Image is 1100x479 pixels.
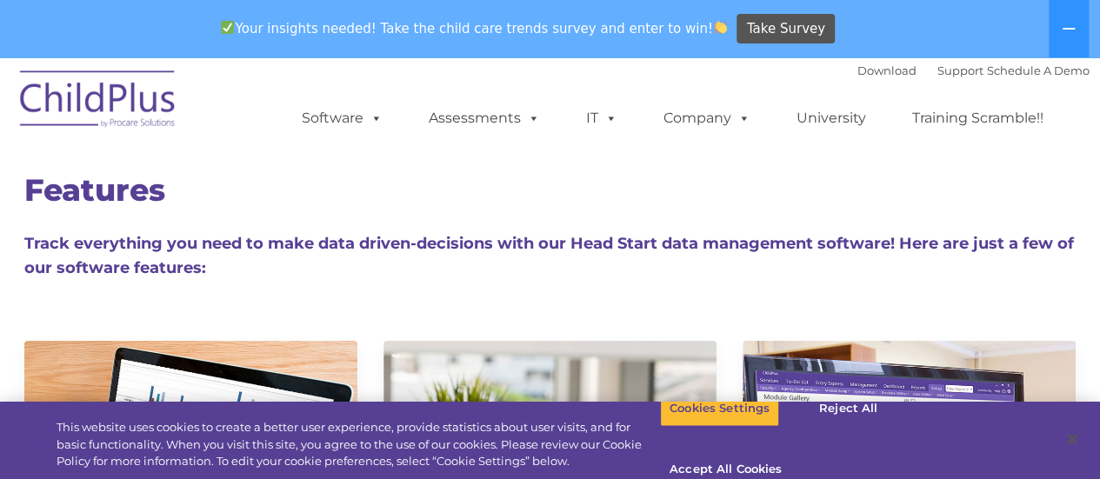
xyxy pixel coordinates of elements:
[1053,420,1091,458] button: Close
[214,11,735,45] span: Your insights needed! Take the child care trends survey and enter to win!
[937,63,983,77] a: Support
[57,419,660,470] div: This website uses cookies to create a better user experience, provide statistics about user visit...
[646,101,768,136] a: Company
[857,63,917,77] a: Download
[11,58,185,145] img: ChildPlus by Procare Solutions
[857,63,1090,77] font: |
[779,101,883,136] a: University
[411,101,557,136] a: Assessments
[794,390,903,427] button: Reject All
[24,171,165,209] span: Features
[221,21,234,34] img: ✅
[24,234,1074,277] span: Track everything you need to make data driven-decisions with our Head Start data management softw...
[714,21,727,34] img: 👏
[747,14,825,44] span: Take Survey
[987,63,1090,77] a: Schedule A Demo
[569,101,635,136] a: IT
[284,101,400,136] a: Software
[895,101,1061,136] a: Training Scramble!!
[737,14,835,44] a: Take Survey
[660,390,779,427] button: Cookies Settings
